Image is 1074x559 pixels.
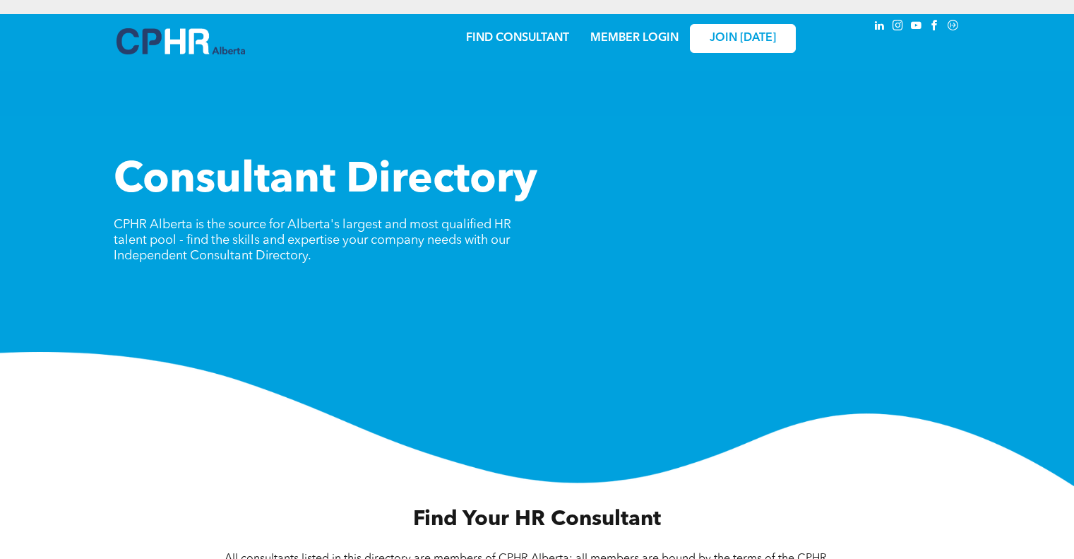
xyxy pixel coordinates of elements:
[590,33,679,44] a: MEMBER LOGIN
[413,509,661,530] span: Find Your HR Consultant
[710,32,776,45] span: JOIN [DATE]
[872,18,888,37] a: linkedin
[114,160,537,202] span: Consultant Directory
[466,33,569,44] a: FIND CONSULTANT
[927,18,943,37] a: facebook
[890,18,906,37] a: instagram
[909,18,924,37] a: youtube
[117,28,245,54] img: A blue and white logo for cp alberta
[114,218,511,262] span: CPHR Alberta is the source for Alberta's largest and most qualified HR talent pool - find the ski...
[690,24,796,53] a: JOIN [DATE]
[945,18,961,37] a: Social network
